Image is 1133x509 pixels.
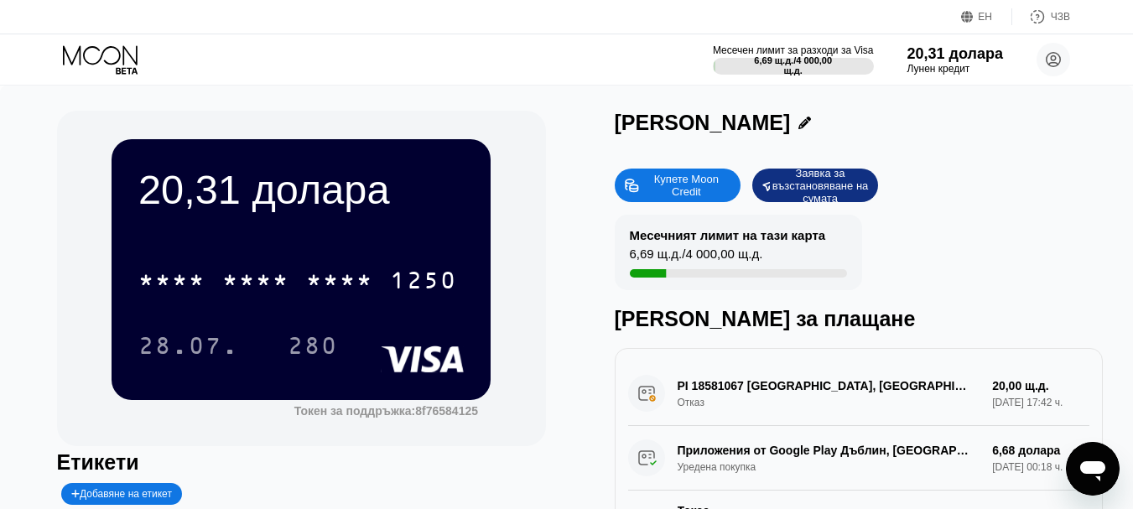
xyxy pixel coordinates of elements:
[961,8,1012,25] div: ЕН
[752,169,878,202] div: Заявка за възстановяване на сумата
[138,167,390,212] font: 20,31 долара
[288,335,338,361] font: 280
[907,45,1003,75] div: 20,31 долараЛунен кредит
[1012,8,1070,25] div: ЧЗВ
[654,173,722,198] font: Купете Moon Credit
[713,44,874,56] font: Месечен лимит за разходи за Visa
[61,483,182,505] div: Добавяне на етикет
[294,404,416,418] font: Токен за поддръжка:
[294,404,478,418] div: Токен за поддръжка:8f76584125
[615,307,916,330] font: [PERSON_NAME] за плащане
[1066,442,1120,496] iframe: Бутон за стартиране на прозореца за текстови съобщения
[630,247,683,261] font: 6,69 щ.д.
[754,55,793,65] font: 6,69 щ.д.
[615,169,741,202] div: Купете Moon Credit
[415,404,478,418] font: 8f76584125
[126,325,252,366] div: 28.07.
[907,45,1003,62] font: 20,31 долара
[793,55,796,65] font: /
[685,247,762,261] font: 4 000,00 щ.д.
[907,63,970,75] font: Лунен кредит
[978,11,992,23] font: ЕН
[772,167,871,205] font: Заявка за възстановяване на сумата
[1051,11,1070,23] font: ЧЗВ
[713,44,874,75] div: Месечен лимит за разходи за Visa6,69 щ.д./4 000,00 щ.д.
[390,269,457,296] font: 1250
[80,488,172,500] font: Добавяне на етикет
[615,111,791,134] font: [PERSON_NAME]
[682,247,685,261] font: /
[138,335,239,361] font: 28.07.
[630,228,826,242] font: Месечният лимит на тази карта
[275,325,351,366] div: 280
[57,450,139,474] font: Етикети
[784,55,835,75] font: 4 000,00 щ.д.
